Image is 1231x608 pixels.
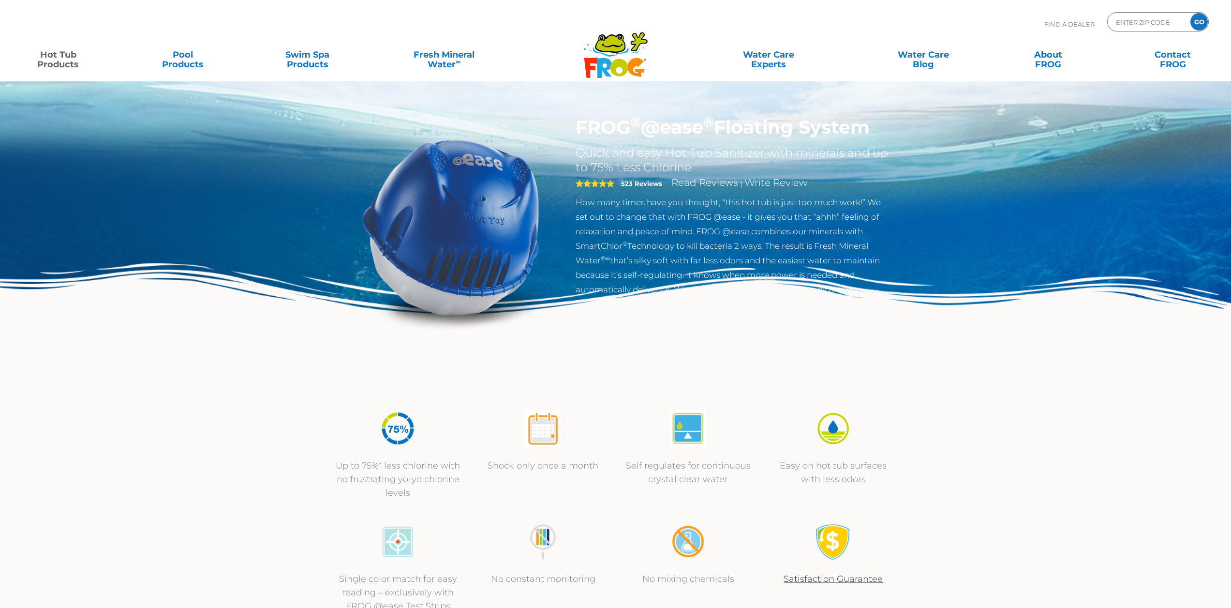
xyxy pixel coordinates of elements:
[576,195,891,297] p: How many times have you thought, “this hot tub is just too much work!” We set out to change that ...
[525,524,561,560] img: no-constant-monitoring1
[576,116,891,138] h1: FROG @ease Floating System
[259,45,356,64] a: Swim SpaProducts
[1125,45,1221,64] a: ContactFROG
[480,572,606,586] p: No constant monitoring
[134,45,231,64] a: PoolProducts
[623,240,627,247] sup: ®
[670,524,706,560] img: no-mixing1
[456,58,460,65] sup: ∞
[340,116,562,338] img: hot-tub-product-atease-system.png
[1190,13,1208,30] input: GO
[480,459,606,472] p: Shock only once a month
[671,177,738,188] a: Read Reviews
[601,255,610,262] sup: ®∞
[578,19,653,78] img: Frog Products Logo
[10,45,106,64] a: Hot TubProducts
[875,45,972,64] a: Water CareBlog
[670,410,706,447] img: atease-icon-self-regulates
[621,180,662,187] strong: 523 Reviews
[380,410,416,447] img: icon-atease-75percent-less
[771,459,896,486] p: Easy on hot tub surfaces with less odors
[815,410,851,447] img: icon-atease-easy-on
[335,459,461,500] p: Up to 75%* less chlorine with no frustrating yo-yo chlorine levels
[625,459,751,486] p: Self regulates for continuous crystal clear water
[740,179,742,188] span: |
[380,524,416,560] img: icon-atease-color-match
[703,113,714,130] sup: ®
[1000,45,1097,64] a: AboutFROG
[576,180,614,187] span: 5
[744,177,807,188] a: Write Review
[690,45,847,64] a: Water CareExperts
[384,45,505,64] a: Fresh MineralWater∞
[525,410,561,447] img: atease-icon-shock-once
[630,113,641,130] sup: ®
[815,524,851,560] img: Satisfaction Guarantee Icon
[576,146,891,175] h2: Quick and easy Hot Tub Sanitizer with minerals and up to 75% Less Chlorine
[625,572,751,586] p: No mixing chemicals
[784,574,883,584] a: Satisfaction Guarantee
[1044,12,1095,36] p: Find A Dealer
